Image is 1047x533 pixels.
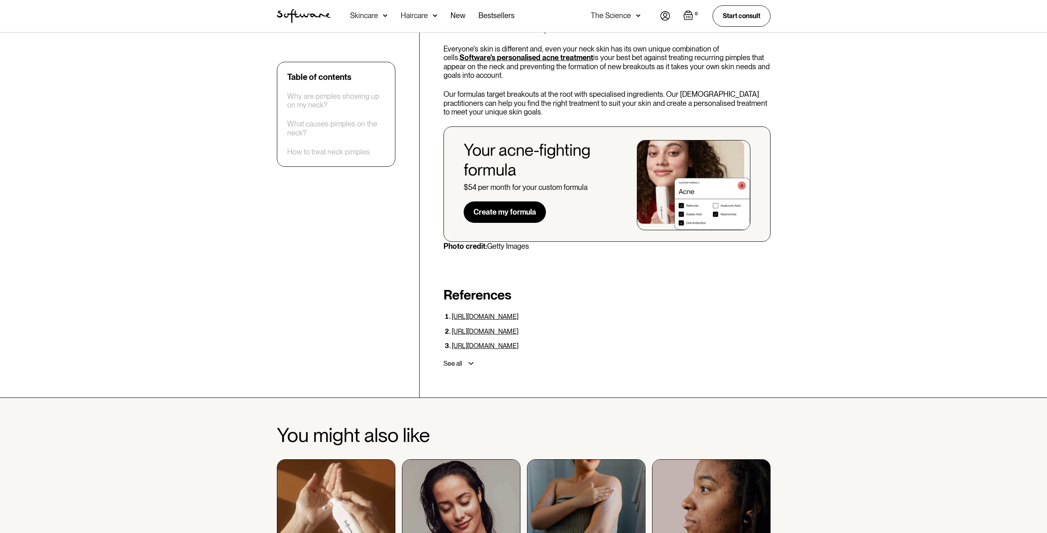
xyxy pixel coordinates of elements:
a: What causes pimples on the neck? [287,120,385,138]
strong: Photo credit: [443,242,487,250]
div: 0 [693,10,699,18]
h2: References [443,287,771,303]
div: $54 per month for your custom formula [464,183,587,192]
a: Software's personalised acne treatment [460,53,593,62]
a: home [277,9,330,23]
a: Start consult [713,5,771,26]
p: Everyone's skin is different and, even your neck skin has its own unique combination of cells. is... [443,44,771,80]
div: Table of contents [287,72,351,82]
div: See all [443,360,462,368]
a: [URL][DOMAIN_NAME] [452,342,518,350]
div: Your acne-fighting formula [464,140,624,180]
a: How to treat neck pimples [287,147,370,157]
div: The Science [591,12,631,20]
h2: You might also like [277,424,771,446]
img: Software Logo [277,9,330,23]
img: arrow down [433,12,437,20]
div: Haircare [401,12,428,20]
a: [URL][DOMAIN_NAME] [452,313,518,320]
a: Create my formula [464,201,546,223]
a: Open empty cart [683,10,699,22]
a: [URL][DOMAIN_NAME] [452,327,518,335]
a: Why are pimples showing up on my neck? [287,92,385,110]
div: Skincare [350,12,378,20]
img: arrow down [636,12,641,20]
p: Getty Images [443,242,771,251]
img: arrow down [383,12,388,20]
p: Our formulas target breakouts at the root with specialised ingredients. Our [DEMOGRAPHIC_DATA] pr... [443,90,771,117]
